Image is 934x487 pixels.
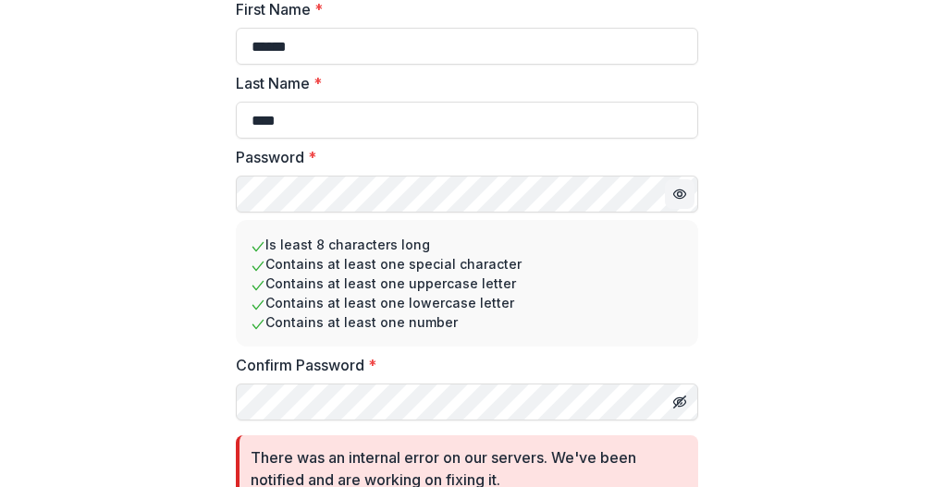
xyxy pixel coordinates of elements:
[251,293,683,312] li: Contains at least one lowercase letter
[665,387,694,417] button: Toggle password visibility
[236,72,687,94] label: Last Name
[236,146,687,168] label: Password
[251,274,683,293] li: Contains at least one uppercase letter
[236,354,687,376] label: Confirm Password
[251,312,683,332] li: Contains at least one number
[251,235,683,254] li: Is least 8 characters long
[251,254,683,274] li: Contains at least one special character
[665,179,694,209] button: Toggle password visibility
